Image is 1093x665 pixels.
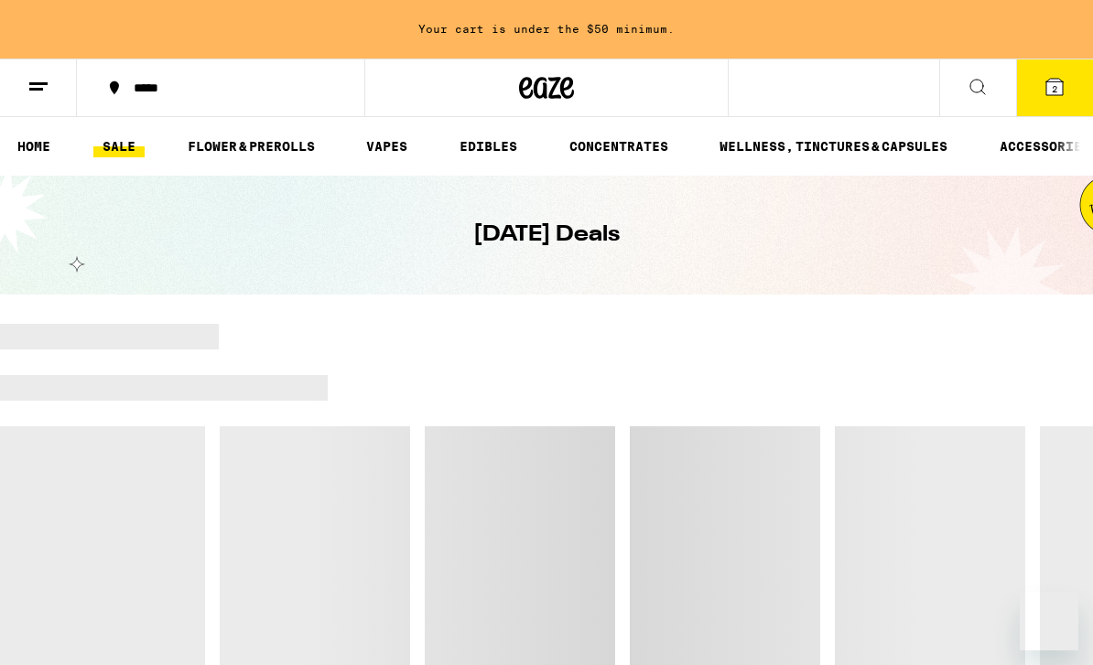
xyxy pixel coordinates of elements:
a: WELLNESS, TINCTURES & CAPSULES [710,135,957,157]
a: FLOWER & PREROLLS [179,135,324,157]
h1: [DATE] Deals [473,220,620,251]
a: CONCENTRATES [560,135,677,157]
a: HOME [8,135,60,157]
a: SALE [93,135,145,157]
a: EDIBLES [450,135,526,157]
span: 2 [1052,83,1057,94]
button: 2 [1016,59,1093,116]
a: VAPES [357,135,417,157]
iframe: Button to launch messaging window [1020,592,1078,650]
